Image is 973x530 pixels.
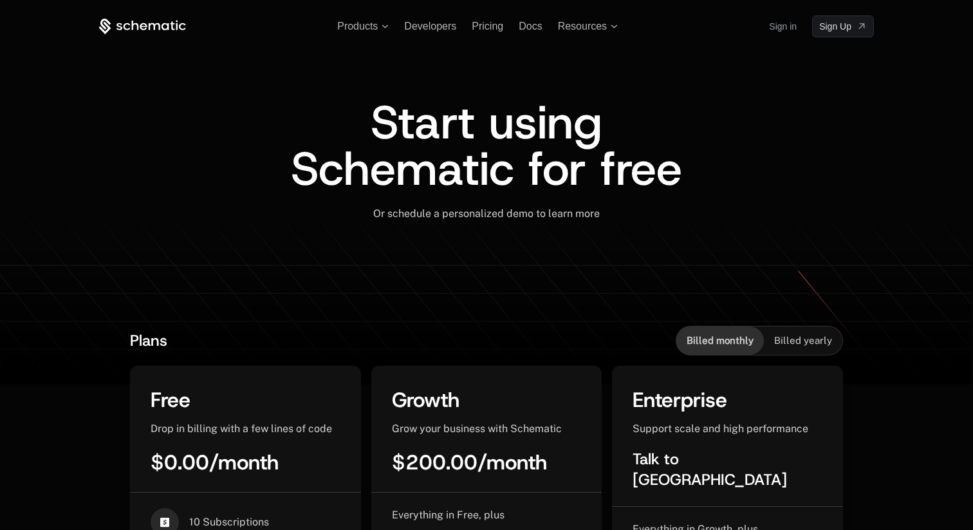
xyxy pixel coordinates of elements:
a: Developers [404,21,456,32]
span: Products [337,21,378,32]
span: Sign Up [819,20,851,33]
span: Everything in Free, plus [392,509,505,521]
span: Enterprise [633,386,727,413]
span: Talk to [GEOGRAPHIC_DATA] [633,449,787,490]
span: / month [477,449,547,476]
span: $200.00 [392,449,477,476]
span: Support scale and high performance [633,422,808,435]
span: 10 Subscriptions [189,515,269,529]
span: Billed yearly [774,334,832,347]
a: [object Object] [812,15,874,37]
span: Growth [392,386,459,413]
span: Grow your business with Schematic [392,422,562,435]
span: Free [151,386,190,413]
a: Docs [519,21,542,32]
span: Plans [130,330,167,351]
span: $0.00 [151,449,209,476]
span: Start using Schematic for free [291,91,682,200]
a: Pricing [472,21,503,32]
span: Billed monthly [687,334,754,347]
span: / month [209,449,279,476]
a: Sign in [769,16,797,37]
span: Drop in billing with a few lines of code [151,422,332,435]
span: Resources [558,21,607,32]
span: Or schedule a personalized demo to learn more [373,207,600,220]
